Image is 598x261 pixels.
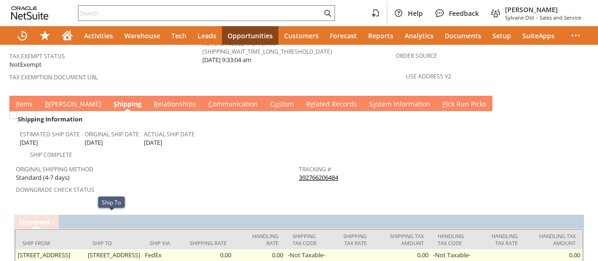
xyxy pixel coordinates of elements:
a: Original Shipping Method [16,165,93,173]
a: Communication [206,99,260,110]
div: Handling Tax Code [438,233,471,247]
span: Analytics [405,31,434,40]
a: Reports [363,26,399,45]
a: Related Records [304,99,359,110]
a: Customers [278,26,324,45]
a: Unrolled view on [572,98,583,109]
span: Activities [84,31,113,40]
a: Shipping [111,99,144,110]
a: Tax Exempt Status [9,52,65,60]
span: Forecast [330,31,357,40]
span: Leads [198,31,216,40]
div: Handling Rate [241,233,278,247]
span: S [114,99,117,108]
span: Feedback [449,9,479,18]
a: Custom [268,99,296,110]
a: Original Ship Date [85,130,139,138]
a: B[PERSON_NAME] [43,99,104,110]
span: [DATE] 9:33:04 am [202,56,251,64]
a: Documents [439,26,487,45]
a: Auto Cancellation Date (shipping_wait_time_long_threshold_date) [202,40,332,56]
span: Sylvane Old [505,14,534,21]
div: Ship Via [149,240,175,247]
span: [DATE] [144,138,162,147]
svg: Home [62,30,73,41]
span: Reports [368,31,393,40]
a: Opportunities [222,26,278,45]
span: P [442,99,446,108]
div: Handling Tax Rate [485,233,518,247]
span: Standard (4-7 days) [16,173,70,182]
span: NotExempt [9,60,42,69]
div: Shipping Tax Amount [381,233,424,247]
div: More menus [564,26,587,45]
input: Search [78,7,322,19]
div: Handling Tax Amount [532,233,576,247]
a: Pick Run Picks [440,99,489,110]
span: e [310,99,314,108]
span: h [22,218,27,226]
div: Shipping Information [16,113,295,125]
a: Downgrade Check Status [16,186,94,194]
span: Warehouse [124,31,160,40]
a: Setup [487,26,517,45]
span: [DATE] [20,138,38,147]
span: Opportunities [228,31,273,40]
span: - [536,14,538,21]
a: Ship Complete [30,151,72,159]
div: Shipping Tax Code [292,233,323,247]
span: [PERSON_NAME] [505,5,581,14]
a: Home [56,26,78,45]
a: Activities [78,26,119,45]
span: B [45,99,49,108]
a: Actual Ship Date [144,130,195,138]
a: Order Source [396,52,437,60]
a: Warehouse [119,26,166,45]
a: Leads [192,26,222,45]
svg: Shortcuts [39,30,50,41]
span: Setup [492,31,511,40]
a: Tech [166,26,192,45]
a: Analytics [399,26,439,45]
div: Shipping Tax Rate [337,233,367,247]
a: System Information [367,99,433,110]
span: I [15,99,17,108]
svg: logo [11,7,49,20]
span: Documents [445,31,481,40]
a: Items [13,99,35,110]
a: SuiteApps [517,26,560,45]
div: Shipping Rate [189,240,227,247]
a: Tax Exemption Document URL [9,73,98,81]
div: Ship To [102,198,121,206]
span: Customers [284,31,319,40]
a: Estimated Ship Date [20,130,80,138]
a: Shipment [19,218,50,226]
a: Use Address V2 [406,72,451,80]
span: SuiteApps [522,31,555,40]
svg: Search [322,7,333,19]
a: 392766206484 [299,173,338,182]
span: R [154,99,158,108]
svg: Recent Records [17,30,28,41]
div: Ship From [22,240,78,247]
a: Tracking # [299,165,331,173]
a: Recent Records [11,26,34,45]
a: Relationships [151,99,199,110]
div: Ship To [93,240,135,247]
span: y [373,99,376,108]
span: [DATE] [85,138,103,147]
a: Forecast [324,26,363,45]
span: Help [408,9,423,18]
span: C [208,99,213,108]
img: Unchecked [9,111,17,119]
div: Shortcuts [34,26,56,45]
span: Sales and Service [540,14,581,21]
span: u [274,99,278,108]
span: Tech [171,31,186,40]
